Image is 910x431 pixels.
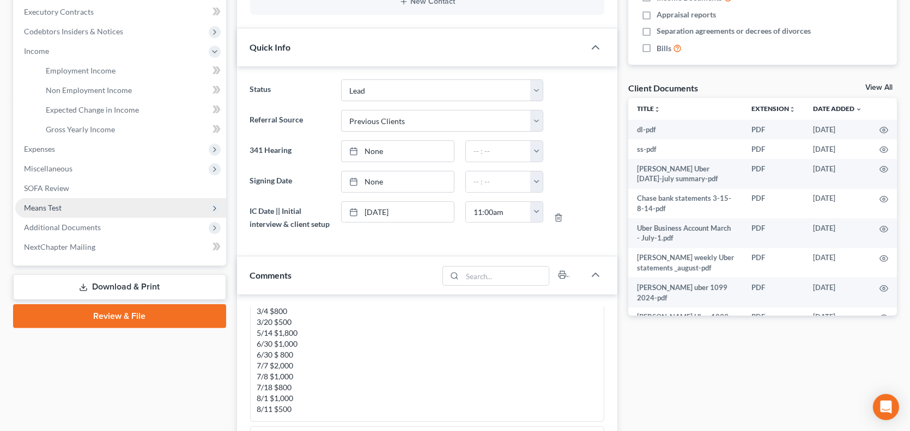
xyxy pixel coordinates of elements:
td: [PERSON_NAME] Uber 1099 2023-pdf [628,307,743,337]
a: None [342,141,454,162]
td: [PERSON_NAME] uber 1099 2024-pdf [628,278,743,307]
label: Referral Source [245,110,336,132]
td: Chase bank statements 3-15- 8-14-pdf [628,189,743,219]
a: Expected Change in Income [37,100,226,120]
span: SOFA Review [24,183,69,193]
input: -- : -- [466,202,531,223]
span: Executory Contracts [24,7,94,16]
span: Comments [250,270,292,280]
td: [PERSON_NAME] Uber [DATE]-july summary-pdf [628,159,743,189]
span: Separation agreements or decrees of divorces [657,26,811,36]
i: expand_more [856,106,862,113]
a: View All [865,84,893,91]
a: NextChapter Mailing [15,237,226,257]
td: [DATE] [804,218,871,248]
span: Non Employment Income [46,85,132,95]
a: Executory Contracts [15,2,226,22]
input: -- : -- [466,171,531,192]
span: Income [24,46,49,56]
i: unfold_more [654,106,660,113]
td: PDF [743,120,804,139]
div: Open Intercom Messenger [873,394,899,420]
span: Gross Yearly Income [46,125,115,134]
td: ss-pdf [628,139,743,159]
label: Signing Date [245,171,336,193]
a: [DATE] [342,202,454,223]
a: SOFA Review [15,178,226,198]
span: NextChapter Mailing [24,242,95,251]
a: Date Added expand_more [813,104,862,113]
td: [DATE] [804,120,871,139]
td: PDF [743,248,804,278]
span: Expected Change in Income [46,105,139,114]
td: PDF [743,307,804,337]
a: Download & Print [13,274,226,300]
a: Gross Yearly Income [37,120,226,139]
td: PDF [743,218,804,248]
a: Titleunfold_more [637,104,660,113]
span: Employment Income [46,66,116,75]
td: PDF [743,139,804,159]
a: Review & File [13,304,226,328]
label: 341 Hearing [245,140,336,162]
td: PDF [743,159,804,189]
div: There are numerous Zelle/cash deposits in the Chase account: 3/4 $800 3/20 $500 5/14 $1,800 6/30 ... [257,295,597,415]
td: PDF [743,189,804,219]
div: Client Documents [628,82,698,94]
td: dl-pdf [628,120,743,139]
td: [DATE] [804,248,871,278]
td: Uber Business Account March - July-1.pdf [628,218,743,248]
td: [DATE] [804,189,871,219]
span: Miscellaneous [24,164,72,173]
td: [PERSON_NAME] weekly Uber statements _august-pdf [628,248,743,278]
span: Additional Documents [24,223,101,232]
input: Search... [462,267,549,285]
input: -- : -- [466,141,531,162]
span: Codebtors Insiders & Notices [24,27,123,36]
td: PDF [743,278,804,307]
label: Status [245,79,336,101]
label: IC Date || Initial interview & client setup [245,201,336,234]
span: Expenses [24,144,55,153]
td: [DATE] [804,278,871,307]
td: [DATE] [804,139,871,159]
a: Non Employment Income [37,81,226,100]
td: [DATE] [804,159,871,189]
span: Means Test [24,203,62,212]
a: None [342,171,454,192]
i: unfold_more [789,106,796,113]
span: Quick Info [250,42,291,52]
span: Bills [657,43,671,54]
span: Appraisal reports [657,9,716,20]
a: Extensionunfold_more [751,104,796,113]
a: Employment Income [37,61,226,81]
td: [DATE] [804,307,871,337]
